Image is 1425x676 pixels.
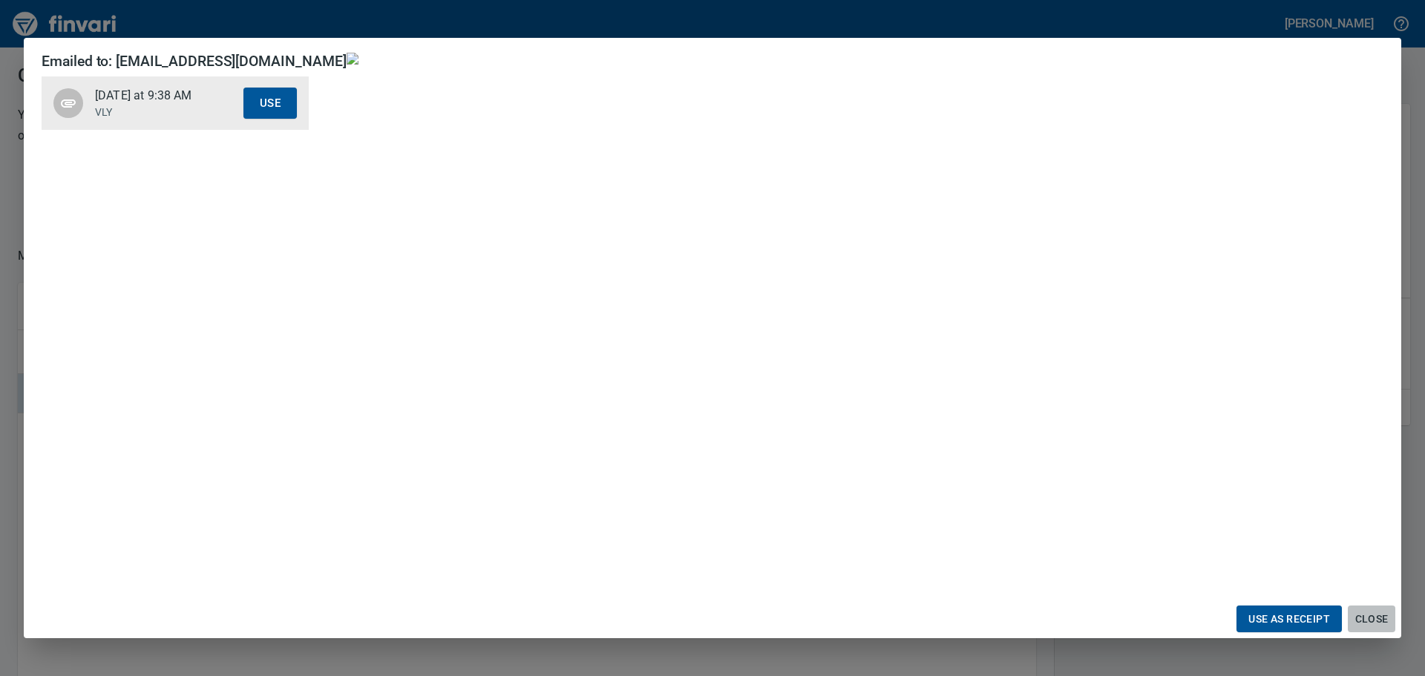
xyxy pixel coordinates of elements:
[260,93,281,113] span: Use
[1348,606,1395,633] button: Close
[243,88,297,119] button: Use
[1248,610,1330,629] span: Use as Receipt
[1236,606,1342,633] button: Use as Receipt
[1354,610,1389,629] span: Close
[347,53,1383,65] img: receipts%2Ftapani%2F2025-10-08%2FkEyQBb0ni3SxlBNn0l0Crw0x1Ih1__mBq8SWhp4LmSJ4Lf5wjP.jpg
[42,53,347,70] h4: Emailed to: [EMAIL_ADDRESS][DOMAIN_NAME]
